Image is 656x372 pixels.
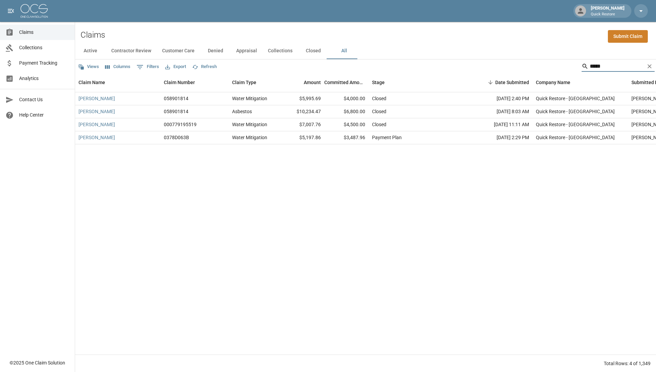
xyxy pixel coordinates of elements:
[76,62,101,72] button: Views
[79,108,115,115] a: [PERSON_NAME]
[190,62,218,72] button: Refresh
[81,30,105,40] h2: Claims
[372,108,386,115] div: Closed
[644,61,655,71] button: Clear
[75,43,656,59] div: dynamic tabs
[232,95,267,102] div: Water Mitigation
[75,73,160,92] div: Claim Name
[79,73,105,92] div: Claim Name
[329,43,359,59] button: All
[471,73,532,92] div: Date Submitted
[19,111,69,119] span: Help Center
[75,43,106,59] button: Active
[372,121,386,128] div: Closed
[19,75,69,82] span: Analytics
[298,43,329,59] button: Closed
[262,43,298,59] button: Collections
[280,92,324,105] div: $5,995.69
[372,73,385,92] div: Stage
[582,61,655,73] div: Search
[19,29,69,36] span: Claims
[324,105,369,118] div: $6,800.00
[280,131,324,144] div: $5,197.86
[536,108,615,115] div: Quick Restore - Tucson
[471,131,532,144] div: [DATE] 2:29 PM
[324,73,365,92] div: Committed Amount
[536,134,615,141] div: Quick Restore - Tucson
[324,131,369,144] div: $3,487.96
[471,105,532,118] div: [DATE] 8:03 AM
[19,59,69,67] span: Payment Tracking
[369,73,471,92] div: Stage
[229,73,280,92] div: Claim Type
[536,121,615,128] div: Quick Restore - Tucson
[19,96,69,103] span: Contact Us
[536,73,570,92] div: Company Name
[471,118,532,131] div: [DATE] 11:11 AM
[471,92,532,105] div: [DATE] 2:40 PM
[79,95,115,102] a: [PERSON_NAME]
[10,359,65,366] div: © 2025 One Claim Solution
[135,62,161,72] button: Show filters
[164,134,189,141] div: 0378D063B
[231,43,262,59] button: Appraisal
[536,95,615,102] div: Quick Restore - Tucson
[372,134,402,141] div: Payment Plan
[19,44,69,51] span: Collections
[164,95,188,102] div: 058901814
[280,73,324,92] div: Amount
[232,134,267,141] div: Water Mitigation
[304,73,321,92] div: Amount
[163,62,188,72] button: Export
[103,62,132,72] button: Select columns
[232,121,267,128] div: Water Mitigation
[232,73,256,92] div: Claim Type
[79,121,115,128] a: [PERSON_NAME]
[106,43,157,59] button: Contractor Review
[160,73,229,92] div: Claim Number
[164,121,197,128] div: 000779195519
[164,108,188,115] div: 058901814
[604,360,651,367] div: Total Rows: 4 of 1,349
[4,4,18,18] button: open drawer
[232,108,252,115] div: Asbestos
[79,134,115,141] a: [PERSON_NAME]
[20,4,48,18] img: ocs-logo-white-transparent.png
[157,43,200,59] button: Customer Care
[324,118,369,131] div: $4,500.00
[486,78,495,87] button: Sort
[164,73,195,92] div: Claim Number
[280,105,324,118] div: $10,234.47
[324,73,369,92] div: Committed Amount
[372,95,386,102] div: Closed
[200,43,231,59] button: Denied
[280,118,324,131] div: $7,007.76
[591,12,625,17] p: Quick Restore
[608,30,648,43] a: Submit Claim
[532,73,628,92] div: Company Name
[588,5,627,17] div: [PERSON_NAME]
[495,73,529,92] div: Date Submitted
[324,92,369,105] div: $4,000.00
